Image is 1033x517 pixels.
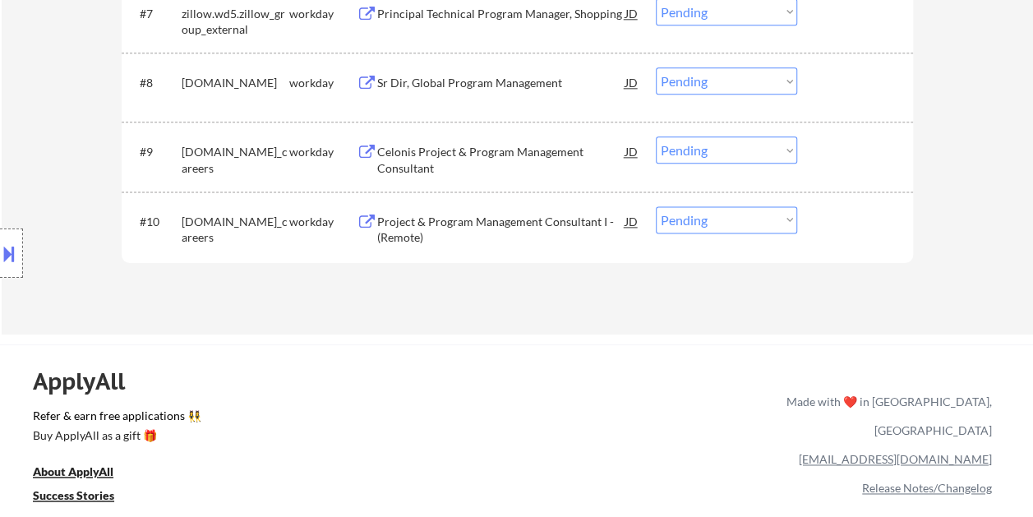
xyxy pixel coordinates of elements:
[624,206,640,236] div: JD
[289,75,357,91] div: workday
[624,67,640,97] div: JD
[182,6,289,38] div: zillow.wd5.zillow_group_external
[377,75,625,91] div: Sr Dir, Global Program Management
[377,214,625,246] div: Project & Program Management Consultant I - (Remote)
[377,6,625,22] div: Principal Technical Program Manager, Shopping
[799,452,992,466] a: [EMAIL_ADDRESS][DOMAIN_NAME]
[862,481,992,495] a: Release Notes/Changelog
[140,75,168,91] div: #8
[33,487,136,508] a: Success Stories
[33,430,197,441] div: Buy ApplyAll as a gift 🎁
[33,488,114,502] u: Success Stories
[140,6,168,22] div: #7
[33,427,197,448] a: Buy ApplyAll as a gift 🎁
[624,136,640,166] div: JD
[182,75,289,91] div: [DOMAIN_NAME]
[780,387,992,445] div: Made with ❤️ in [GEOGRAPHIC_DATA], [GEOGRAPHIC_DATA]
[33,464,113,478] u: About ApplyAll
[289,144,357,160] div: workday
[33,464,136,484] a: About ApplyAll
[289,6,357,22] div: workday
[289,214,357,230] div: workday
[377,144,625,176] div: Celonis Project & Program Management Consultant
[33,410,443,427] a: Refer & earn free applications 👯‍♀️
